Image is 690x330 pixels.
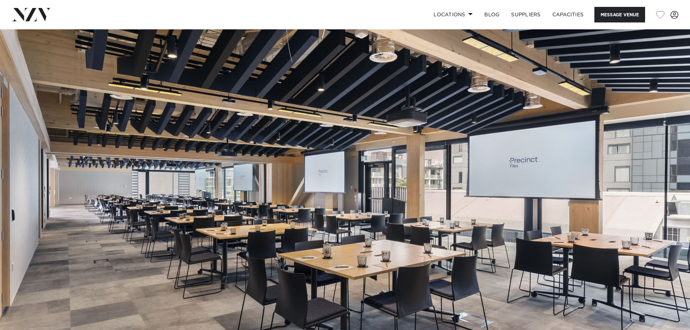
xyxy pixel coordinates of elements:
[505,7,546,22] a: SUPPLIERS
[547,7,590,22] a: Capacities
[12,8,51,21] img: nzv-logo.png
[428,7,478,22] a: Locations
[478,7,505,22] a: BLOG
[594,7,645,22] button: Message Venue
